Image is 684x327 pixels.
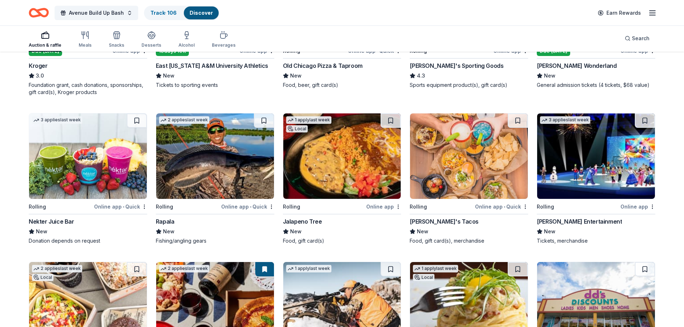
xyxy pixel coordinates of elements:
[156,113,274,244] a: Image for Rapala2 applieslast weekRollingOnline app•QuickRapalaNewFishing/angling gears
[286,265,331,272] div: 1 apply last week
[32,265,82,272] div: 2 applies last week
[156,237,274,244] div: Fishing/angling gears
[410,113,528,244] a: Image for Torchy's TacosRollingOnline app•Quick[PERSON_NAME]'s TacosNewFood, gift card(s), mercha...
[150,10,177,16] a: Track· 106
[29,113,147,244] a: Image for Nekter Juice Bar3 applieslast weekRollingOnline app•QuickNekter Juice BarNewDonation de...
[29,61,48,70] div: Kroger
[377,48,378,54] span: •
[141,28,161,52] button: Desserts
[537,202,554,211] div: Rolling
[163,227,175,236] span: New
[156,202,173,211] div: Rolling
[36,227,47,236] span: New
[620,202,655,211] div: Online app
[156,217,175,226] div: Rapala
[221,202,274,211] div: Online app Quick
[109,42,124,48] div: Snacks
[159,116,209,124] div: 2 applies last week
[283,237,401,244] div: Food, gift card(s)
[79,42,92,48] div: Meals
[537,113,655,199] img: Image for Feld Entertainment
[79,28,92,52] button: Meals
[283,61,363,70] div: Old Chicago Pizza & Taproom
[29,4,49,21] a: Home
[537,217,622,226] div: [PERSON_NAME] Entertainment
[94,202,147,211] div: Online app Quick
[163,71,175,80] span: New
[537,61,616,70] div: [PERSON_NAME] Wonderland
[410,61,503,70] div: [PERSON_NAME]'s Sporting Goods
[283,113,401,244] a: Image for Jalapeno Tree1 applylast weekLocalRollingOnline appJalapeno TreeNewFood, gift card(s)
[69,9,124,17] span: Avenue Build Up Bash
[283,113,401,199] img: Image for Jalapeno Tree
[250,204,251,210] span: •
[32,274,53,281] div: Local
[178,28,195,52] button: Alcohol
[504,204,505,210] span: •
[286,125,308,132] div: Local
[29,81,147,96] div: Foundation grant, cash donations, sponsorships, gift card(s), Kroger products
[283,202,300,211] div: Rolling
[156,61,268,70] div: East [US_STATE] A&M University Athletics
[29,217,74,226] div: Nekter Juice Bar
[212,28,236,52] button: Beverages
[544,227,555,236] span: New
[413,265,458,272] div: 1 apply last week
[144,6,219,20] button: Track· 106Discover
[594,6,645,19] a: Earn Rewards
[159,265,209,272] div: 2 applies last week
[410,237,528,244] div: Food, gift card(s), merchandise
[32,116,82,124] div: 3 applies last week
[283,217,322,226] div: Jalapeno Tree
[410,217,479,226] div: [PERSON_NAME]'s Tacos
[109,28,124,52] button: Snacks
[36,71,44,80] span: 3.0
[537,113,655,244] a: Image for Feld Entertainment3 applieslast weekRollingOnline app[PERSON_NAME] EntertainmentNewTick...
[29,42,61,48] div: Auction & raffle
[212,42,236,48] div: Beverages
[537,81,655,89] div: General admission tickets (4 tickets, $68 value)
[417,71,425,80] span: 4.3
[410,81,528,89] div: Sports equipment product(s), gift card(s)
[410,202,427,211] div: Rolling
[55,6,138,20] button: Avenue Build Up Bash
[290,227,302,236] span: New
[156,81,274,89] div: Tickets to sporting events
[123,204,124,210] span: •
[366,202,401,211] div: Online app
[475,202,528,211] div: Online app Quick
[544,71,555,80] span: New
[632,34,650,43] span: Search
[540,116,590,124] div: 3 applies last week
[537,237,655,244] div: Tickets, merchandise
[178,42,195,48] div: Alcohol
[190,10,213,16] a: Discover
[29,202,46,211] div: Rolling
[417,227,428,236] span: New
[286,116,331,124] div: 1 apply last week
[410,113,528,199] img: Image for Torchy's Tacos
[141,42,161,48] div: Desserts
[29,113,147,199] img: Image for Nekter Juice Bar
[290,71,302,80] span: New
[413,274,434,281] div: Local
[619,31,655,46] button: Search
[156,113,274,199] img: Image for Rapala
[29,28,61,52] button: Auction & raffle
[29,237,147,244] div: Donation depends on request
[283,81,401,89] div: Food, beer, gift card(s)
